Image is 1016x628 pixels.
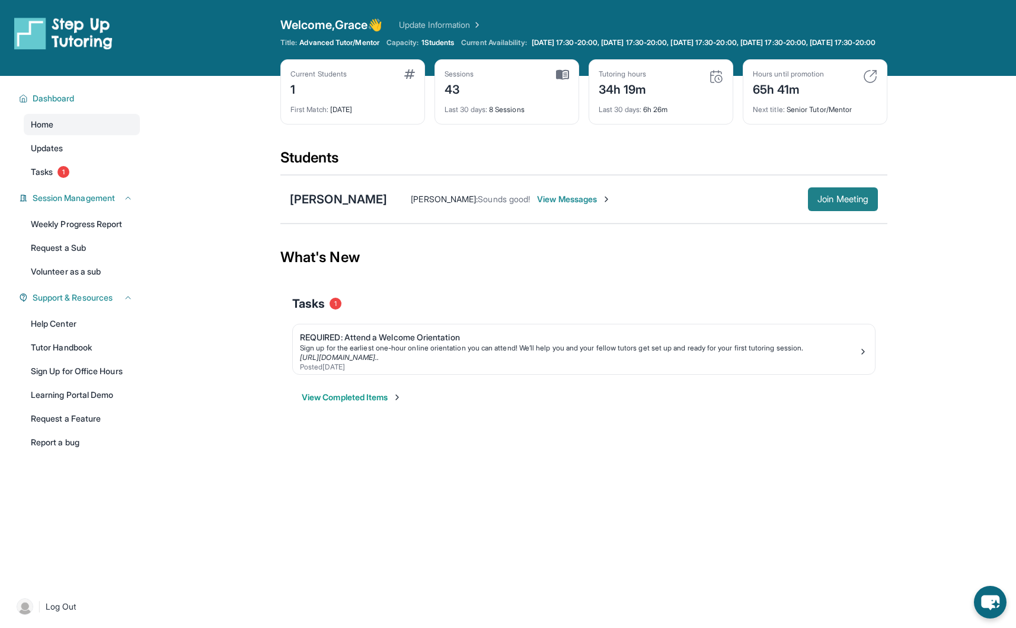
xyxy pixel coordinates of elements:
span: Log Out [46,601,76,613]
div: Senior Tutor/Mentor [753,98,877,114]
a: Learning Portal Demo [24,384,140,406]
span: Support & Resources [33,292,113,304]
span: View Messages [537,193,611,205]
a: Home [24,114,140,135]
span: Join Meeting [817,196,868,203]
div: 6h 26m [599,98,723,114]
div: What's New [280,231,887,283]
span: Home [31,119,53,130]
a: [URL][DOMAIN_NAME].. [300,353,379,362]
button: Join Meeting [808,187,878,211]
div: 43 [445,79,474,98]
div: 65h 41m [753,79,824,98]
div: Sessions [445,69,474,79]
a: Weekly Progress Report [24,213,140,235]
a: Help Center [24,313,140,334]
img: logo [14,17,113,50]
span: [DATE] 17:30-20:00, [DATE] 17:30-20:00, [DATE] 17:30-20:00, [DATE] 17:30-20:00, [DATE] 17:30-20:00 [532,38,876,47]
a: [DATE] 17:30-20:00, [DATE] 17:30-20:00, [DATE] 17:30-20:00, [DATE] 17:30-20:00, [DATE] 17:30-20:00 [529,38,878,47]
img: card [709,69,723,84]
span: Dashboard [33,93,75,104]
a: Tasks1 [24,161,140,183]
img: Chevron-Right [602,195,611,204]
img: Chevron Right [470,19,482,31]
div: Sign up for the earliest one-hour online orientation you can attend! We’ll help you and your fell... [300,343,858,353]
span: Sounds good! [478,194,530,204]
span: First Match : [290,105,328,114]
div: 34h 19m [599,79,647,98]
a: Request a Feature [24,408,140,429]
span: Advanced Tutor/Mentor [299,38,379,47]
a: Update Information [399,19,482,31]
span: Current Availability: [461,38,526,47]
a: Request a Sub [24,237,140,259]
img: card [404,69,415,79]
a: Tutor Handbook [24,337,140,358]
div: Current Students [290,69,347,79]
div: Posted [DATE] [300,362,858,372]
span: Tasks [31,166,53,178]
span: Tasks [292,295,325,312]
button: Support & Resources [28,292,133,304]
button: chat-button [974,586,1007,619]
a: Sign Up for Office Hours [24,361,140,382]
span: | [38,600,41,614]
a: Volunteer as a sub [24,261,140,282]
a: Updates [24,138,140,159]
button: Dashboard [28,93,133,104]
img: card [863,69,877,84]
span: Last 30 days : [445,105,487,114]
a: REQUIRED: Attend a Welcome OrientationSign up for the earliest one-hour online orientation you ca... [293,324,875,374]
div: 1 [290,79,347,98]
a: |Log Out [12,594,140,620]
span: 1 Students [421,38,455,47]
img: card [556,69,569,80]
div: 8 Sessions [445,98,569,114]
div: [DATE] [290,98,415,114]
span: Title: [280,38,297,47]
div: Tutoring hours [599,69,647,79]
img: user-img [17,598,33,615]
span: [PERSON_NAME] : [411,194,478,204]
span: Capacity: [386,38,419,47]
div: Students [280,148,887,174]
span: Next title : [753,105,785,114]
button: Session Management [28,192,133,204]
button: View Completed Items [302,391,402,403]
div: [PERSON_NAME] [290,191,387,208]
span: Updates [31,142,63,154]
span: Session Management [33,192,115,204]
span: 1 [330,298,341,310]
span: 1 [57,166,69,178]
div: REQUIRED: Attend a Welcome Orientation [300,331,858,343]
a: Report a bug [24,432,140,453]
span: Last 30 days : [599,105,641,114]
div: Hours until promotion [753,69,824,79]
span: Welcome, Grace 👋 [280,17,382,33]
